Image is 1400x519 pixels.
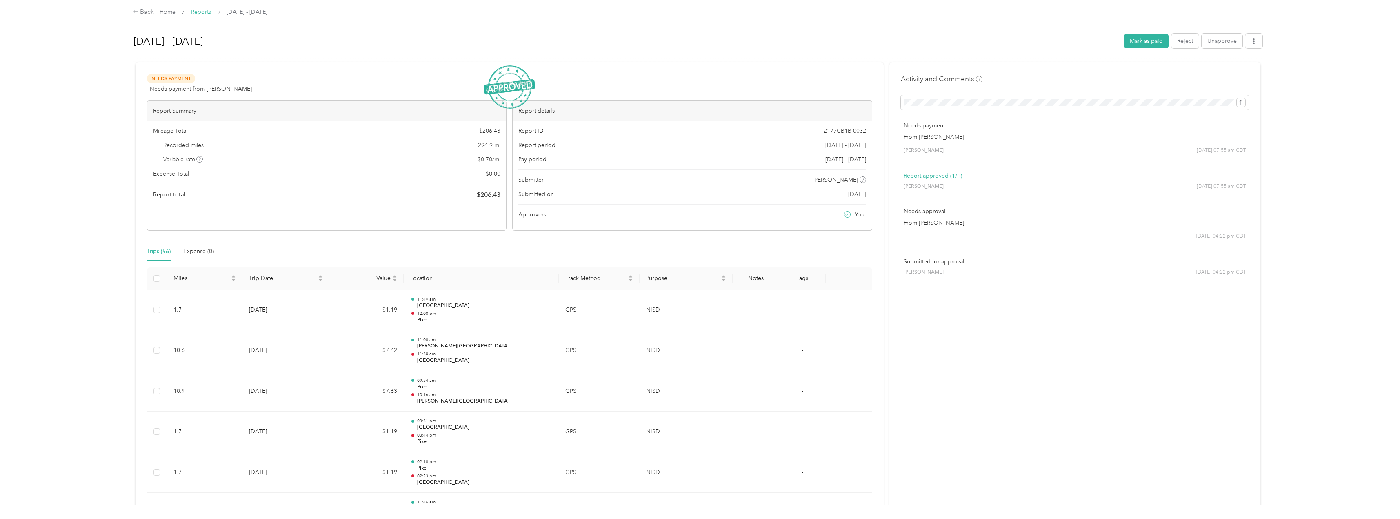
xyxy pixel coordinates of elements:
[559,452,640,493] td: GPS
[1196,269,1246,276] span: [DATE] 04:22 pm CDT
[813,176,858,184] span: [PERSON_NAME]
[628,278,633,283] span: caret-down
[242,371,329,412] td: [DATE]
[417,459,552,465] p: 02:18 pm
[802,347,803,354] span: -
[153,190,186,199] span: Report total
[904,183,944,190] span: [PERSON_NAME]
[417,398,552,405] p: [PERSON_NAME][GEOGRAPHIC_DATA]
[478,141,500,149] span: 294.9 mi
[824,127,866,135] span: 2177CB1B-0032
[329,412,404,452] td: $1.19
[1171,34,1199,48] button: Reject
[173,275,229,282] span: Miles
[802,428,803,435] span: -
[477,190,500,200] span: $ 206.43
[904,147,944,154] span: [PERSON_NAME]
[249,275,316,282] span: Trip Date
[242,412,329,452] td: [DATE]
[417,479,552,486] p: [GEOGRAPHIC_DATA]
[518,155,547,164] span: Pay period
[153,127,187,135] span: Mileage Total
[802,388,803,394] span: -
[242,290,329,331] td: [DATE]
[628,274,633,279] span: caret-up
[417,343,552,350] p: [PERSON_NAME][GEOGRAPHIC_DATA]
[153,169,189,178] span: Expense Total
[518,127,544,135] span: Report ID
[1197,183,1246,190] span: [DATE] 07:55 am CDT
[640,371,733,412] td: NISD
[417,424,552,431] p: [GEOGRAPHIC_DATA]
[404,267,559,290] th: Location
[417,316,552,324] p: Pike
[417,296,552,302] p: 11:49 am
[733,267,779,290] th: Notes
[640,267,733,290] th: Purpose
[417,418,552,424] p: 03:31 pm
[478,155,500,164] span: $ 0.70 / mi
[417,499,552,505] p: 11:46 am
[904,257,1246,266] p: Submitted for approval
[901,74,982,84] h4: Activity and Comments
[318,274,323,279] span: caret-up
[417,351,552,357] p: 11:30 am
[167,412,242,452] td: 1.7
[518,190,554,198] span: Submitted on
[133,31,1118,51] h1: Aug 1 - 31, 2025
[184,247,214,256] div: Expense (0)
[721,278,726,283] span: caret-down
[1196,233,1246,240] span: [DATE] 04:22 pm CDT
[848,190,866,198] span: [DATE]
[329,290,404,331] td: $1.19
[779,267,826,290] th: Tags
[150,85,252,93] span: Needs payment from [PERSON_NAME]
[167,267,242,290] th: Miles
[329,371,404,412] td: $7.63
[565,275,627,282] span: Track Method
[392,274,397,279] span: caret-up
[417,473,552,479] p: 02:23 pm
[147,247,171,256] div: Trips (56)
[559,412,640,452] td: GPS
[191,9,211,16] a: Reports
[329,330,404,371] td: $7.42
[167,290,242,331] td: 1.7
[167,452,242,493] td: 1.7
[802,306,803,313] span: -
[484,65,535,109] img: ApprovedStamp
[231,278,236,283] span: caret-down
[855,210,864,219] span: You
[133,7,154,17] div: Back
[417,378,552,383] p: 09:54 am
[559,330,640,371] td: GPS
[518,141,556,149] span: Report period
[167,330,242,371] td: 10.6
[1202,34,1242,48] button: Unapprove
[231,274,236,279] span: caret-up
[518,176,544,184] span: Submitter
[640,330,733,371] td: NISD
[904,121,1246,130] p: Needs payment
[167,371,242,412] td: 10.9
[479,127,500,135] span: $ 206.43
[417,438,552,445] p: Pike
[227,8,267,16] span: [DATE] - [DATE]
[640,452,733,493] td: NISD
[417,432,552,438] p: 03:44 pm
[160,9,176,16] a: Home
[559,290,640,331] td: GPS
[417,392,552,398] p: 10:16 am
[147,74,195,83] span: Needs Payment
[417,302,552,310] p: [GEOGRAPHIC_DATA]
[559,267,640,290] th: Track Method
[1354,473,1400,519] iframe: Everlance-gr Chat Button Frame
[721,274,726,279] span: caret-up
[329,452,404,493] td: $1.19
[318,278,323,283] span: caret-down
[904,269,944,276] span: [PERSON_NAME]
[163,155,203,164] span: Variable rate
[825,155,866,164] span: Go to pay period
[513,101,871,121] div: Report details
[486,169,500,178] span: $ 0.00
